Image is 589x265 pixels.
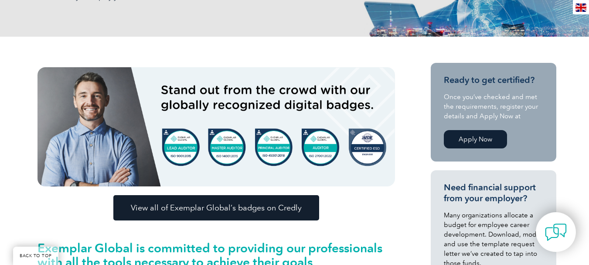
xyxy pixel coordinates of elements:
[113,195,319,220] a: View all of Exemplar Global’s badges on Credly
[37,67,395,186] img: badges
[444,182,543,204] h3: Need financial support from your employer?
[444,130,507,148] a: Apply Now
[131,204,302,212] span: View all of Exemplar Global’s badges on Credly
[545,221,567,243] img: contact-chat.png
[444,92,543,121] p: Once you’ve checked and met the requirements, register your details and Apply Now at
[13,247,58,265] a: BACK TO TOP
[575,3,586,12] img: en
[444,75,543,86] h3: Ready to get certified?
